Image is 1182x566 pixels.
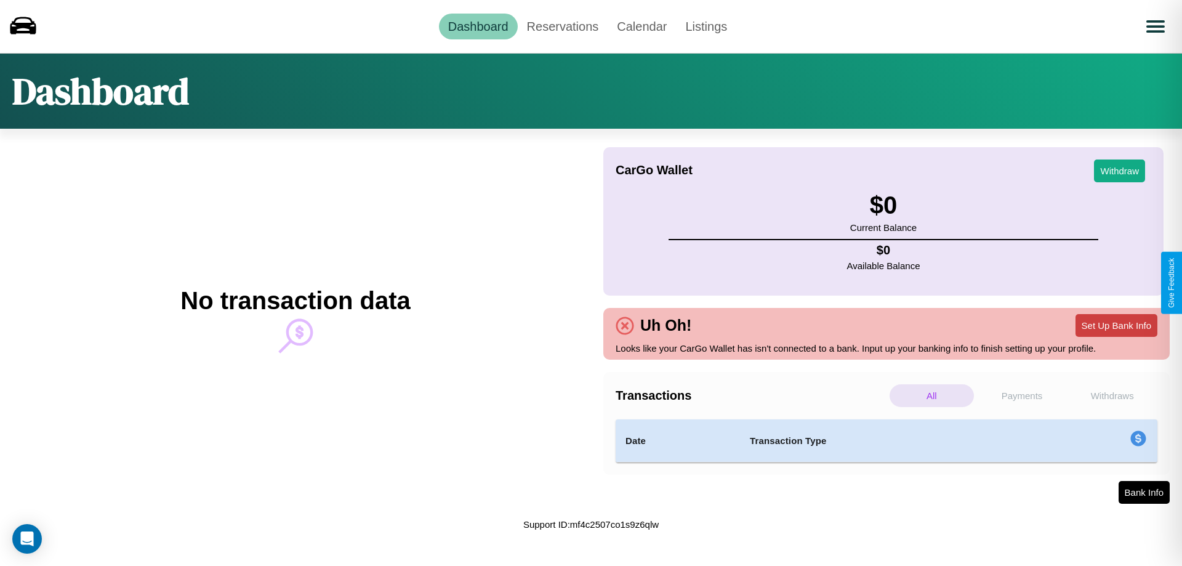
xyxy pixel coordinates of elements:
p: Looks like your CarGo Wallet has isn't connected to a bank. Input up your banking info to finish ... [616,340,1157,357]
a: Listings [676,14,736,39]
p: Withdraws [1070,384,1154,407]
p: Available Balance [847,257,920,274]
h4: CarGo Wallet [616,163,693,177]
a: Calendar [608,14,676,39]
p: All [890,384,974,407]
h4: $ 0 [847,243,920,257]
a: Dashboard [439,14,518,39]
h2: No transaction data [180,287,410,315]
button: Set Up Bank Info [1075,314,1157,337]
table: simple table [616,419,1157,463]
h4: Uh Oh! [634,317,698,334]
p: Payments [980,384,1064,407]
div: Give Feedback [1167,258,1176,308]
button: Open menu [1138,9,1173,44]
div: Open Intercom Messenger [12,524,42,554]
a: Reservations [518,14,608,39]
h3: $ 0 [850,192,917,219]
p: Support ID: mf4c2507co1s9z6qlw [523,516,659,533]
h1: Dashboard [12,66,189,116]
h4: Transactions [616,389,886,403]
button: Withdraw [1094,160,1145,182]
h4: Date [625,434,730,448]
button: Bank Info [1119,481,1170,504]
p: Current Balance [850,219,917,236]
h4: Transaction Type [750,434,1029,448]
